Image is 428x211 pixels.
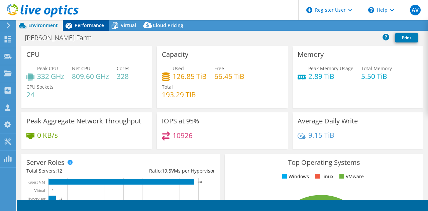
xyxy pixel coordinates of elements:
span: Cores [117,65,129,72]
h4: 328 [117,73,129,80]
div: Total Servers: [26,167,121,175]
a: Print [395,33,418,42]
h3: Average Daily Write [298,117,358,125]
span: Net CPU [72,65,90,72]
text: 0 [52,189,53,192]
text: 12 [59,197,62,200]
span: Virtual [121,22,136,28]
h3: Top Operating Systems [230,159,418,166]
span: Cloud Pricing [153,22,183,28]
h4: 193.29 TiB [162,91,196,98]
text: Guest VM [28,180,45,185]
h4: 332 GHz [37,73,64,80]
h4: 2.89 TiB [308,73,353,80]
h4: 10926 [173,132,193,139]
span: Used [173,65,184,72]
h4: 9.15 TiB [308,131,334,139]
h3: IOPS at 95% [162,117,199,125]
span: AV [410,5,421,15]
h3: Peak Aggregate Network Throughput [26,117,141,125]
h3: Capacity [162,51,188,58]
span: Free [214,65,224,72]
h4: 126.85 TiB [173,73,207,80]
text: Virtual [34,188,45,193]
span: CPU Sockets [26,84,53,90]
span: Total [162,84,173,90]
h3: CPU [26,51,40,58]
li: VMware [338,173,364,180]
h4: 24 [26,91,53,98]
span: Performance [75,22,104,28]
h1: [PERSON_NAME] Farm [22,34,102,41]
h3: Memory [298,51,324,58]
li: Linux [313,173,333,180]
svg: \n [368,7,374,13]
text: 234 [198,180,202,184]
span: 12 [57,168,62,174]
h4: 809.60 GHz [72,73,109,80]
h4: 5.50 TiB [361,73,392,80]
div: Ratio: VMs per Hypervisor [121,167,215,175]
span: 19.5 [162,168,171,174]
h4: 0 KB/s [37,131,58,139]
li: Windows [281,173,309,180]
h4: 66.45 TiB [214,73,244,80]
text: Hypervisor [27,197,45,201]
span: Total Memory [361,65,392,72]
span: Environment [28,22,58,28]
h3: Server Roles [26,159,65,166]
span: Peak CPU [37,65,58,72]
span: Peak Memory Usage [308,65,353,72]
